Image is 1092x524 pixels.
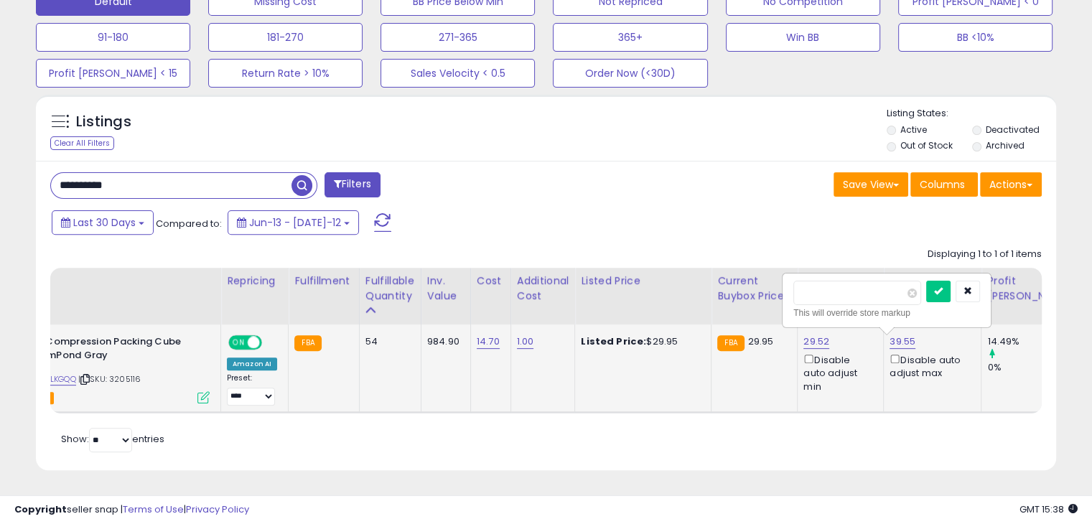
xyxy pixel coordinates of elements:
div: seller snap | | [14,503,249,517]
label: Archived [985,139,1024,151]
a: 14.70 [477,334,500,349]
span: Compared to: [156,217,222,230]
button: 91-180 [36,23,190,52]
span: | SKU: 3205116 [78,373,141,385]
button: Win BB [726,23,880,52]
div: 984.90 [427,335,459,348]
button: 271-365 [381,23,535,52]
label: Deactivated [985,123,1039,136]
strong: Copyright [14,502,67,516]
button: Profit [PERSON_NAME] < 15 [36,59,190,88]
a: 29.52 [803,334,829,349]
button: Columns [910,172,978,197]
div: Current Buybox Price [717,273,791,304]
div: Preset: [227,373,277,406]
span: Show: entries [61,432,164,446]
a: Privacy Policy [186,502,249,516]
a: Terms of Use [123,502,184,516]
div: Disable auto adjust min [803,352,872,393]
div: 14.49% [987,335,1078,348]
b: Listed Price: [581,334,646,348]
div: 0% [987,361,1078,374]
div: $29.95 [581,335,700,348]
b: Thule Compression Packing Cube mediumPond Gray [17,335,191,365]
div: This will override store markup [793,306,980,320]
span: OFF [260,337,283,349]
button: Jun-13 - [DATE]-12 [228,210,359,235]
div: Cost [477,273,505,289]
button: Return Rate > 10% [208,59,363,88]
a: B0CY3LKGQQ [24,373,76,385]
div: Clear All Filters [50,136,114,150]
div: Displaying 1 to 1 of 1 items [928,248,1042,261]
span: Jun-13 - [DATE]-12 [249,215,341,230]
button: Order Now (<30D) [553,59,707,88]
span: 29.95 [748,334,774,348]
small: FBA [294,335,321,351]
div: Repricing [227,273,282,289]
div: Disable auto adjust max [890,352,970,380]
div: Amazon AI [227,357,277,370]
h5: Listings [76,112,131,132]
button: BB <10% [898,23,1053,52]
div: Profit [PERSON_NAME] [987,273,1073,304]
span: 2025-08-12 15:38 GMT [1019,502,1078,516]
div: Inv. value [427,273,465,304]
button: Filters [325,172,381,197]
span: Last 30 Days [73,215,136,230]
button: Actions [980,172,1042,197]
button: 181-270 [208,23,363,52]
button: Last 30 Days [52,210,154,235]
div: Additional Cost [517,273,569,304]
div: Listed Price [581,273,705,289]
div: 54 [365,335,410,348]
span: ON [230,337,248,349]
a: 1.00 [517,334,534,349]
button: Save View [834,172,908,197]
div: Fulfillment [294,273,353,289]
a: 39.55 [890,334,915,349]
p: Listing States: [887,107,1056,121]
span: Columns [920,177,965,192]
small: FBA [717,335,744,351]
button: 365+ [553,23,707,52]
div: Fulfillable Quantity [365,273,415,304]
button: Sales Velocity < 0.5 [381,59,535,88]
label: Active [900,123,927,136]
label: Out of Stock [900,139,953,151]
